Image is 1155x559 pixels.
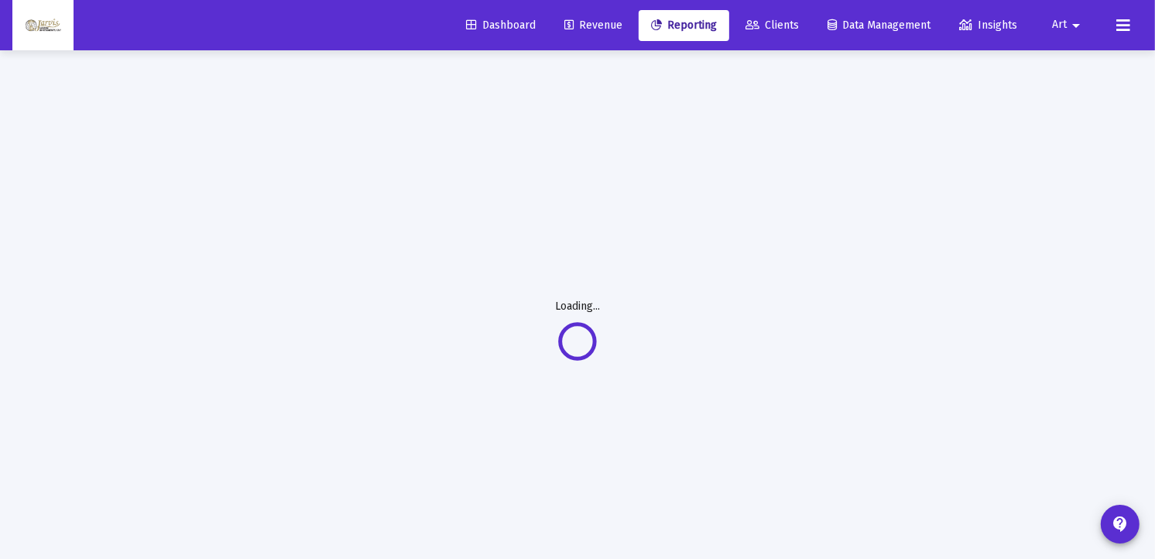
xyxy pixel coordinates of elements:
[815,10,943,41] a: Data Management
[639,10,729,41] a: Reporting
[1111,515,1129,533] mat-icon: contact_support
[828,19,931,32] span: Data Management
[24,10,62,41] img: Dashboard
[733,10,811,41] a: Clients
[947,10,1030,41] a: Insights
[651,19,717,32] span: Reporting
[959,19,1017,32] span: Insights
[745,19,799,32] span: Clients
[1033,9,1104,40] button: Art
[454,10,548,41] a: Dashboard
[552,10,635,41] a: Revenue
[1052,19,1067,32] span: Art
[1067,10,1085,41] mat-icon: arrow_drop_down
[564,19,622,32] span: Revenue
[466,19,536,32] span: Dashboard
